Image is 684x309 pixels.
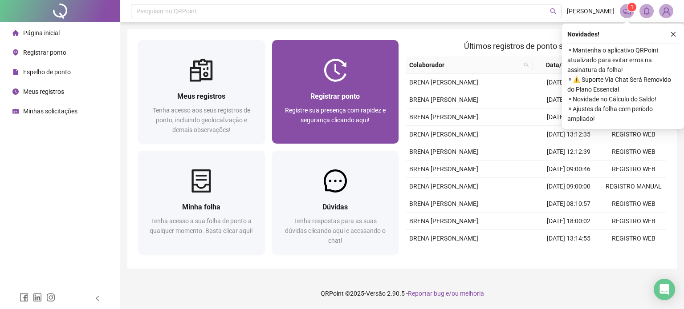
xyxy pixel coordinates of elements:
span: Novidades ! [567,29,599,39]
span: close [670,31,676,37]
td: [DATE] 08:10:57 [536,195,601,213]
footer: QRPoint © 2025 - 2.90.5 - [120,278,684,309]
td: [DATE] 13:14:55 [536,230,601,247]
a: Minha folhaTenha acesso a sua folha de ponto a qualquer momento. Basta clicar aqui! [138,151,265,254]
td: REGISTRO WEB [601,195,666,213]
span: Colaborador [409,60,520,70]
th: Data/Hora [533,56,596,74]
sup: 1 [627,3,636,12]
a: DúvidasTenha respostas para as suas dúvidas clicando aqui e acessando o chat! [272,151,399,254]
span: Registre sua presença com rapidez e segurança clicando aqui! [285,107,386,124]
span: BRENA [PERSON_NAME] [409,235,478,242]
td: REGISTRO WEB [601,213,666,230]
span: home [12,30,19,36]
span: BRENA [PERSON_NAME] [409,183,478,190]
span: Registrar ponto [23,49,66,56]
span: instagram [46,293,55,302]
span: Tenha acesso a sua folha de ponto a qualquer momento. Basta clicar aqui! [150,217,253,234]
span: Versão [366,290,386,297]
span: clock-circle [12,88,19,95]
span: linkedin [33,293,42,302]
span: Meus registros [177,92,225,100]
td: REGISTRO WEB [601,143,666,161]
a: Meus registrosTenha acesso aos seus registros de ponto, incluindo geolocalização e demais observa... [138,40,265,144]
td: [DATE] 13:12:35 [536,126,601,143]
span: ⚬ Novidade no Cálculo do Saldo! [567,94,679,104]
span: BRENA [PERSON_NAME] [409,148,478,155]
td: REGISTRO WEB [601,247,666,265]
span: Data/Hora [536,60,585,70]
span: Minhas solicitações [23,108,77,115]
a: Registrar pontoRegistre sua presença com rapidez e segurança clicando aqui! [272,40,399,144]
span: Reportar bug e/ou melhoria [408,290,484,297]
span: BRENA [PERSON_NAME] [409,217,478,225]
span: BRENA [PERSON_NAME] [409,96,478,103]
span: schedule [12,108,19,114]
span: bell [643,7,651,15]
span: file [12,69,19,75]
span: BRENA [PERSON_NAME] [409,79,478,86]
span: search [524,62,529,68]
span: environment [12,49,19,56]
span: [PERSON_NAME] [567,6,615,16]
span: search [550,8,557,15]
span: Meus registros [23,88,64,95]
span: Espelho de ponto [23,68,71,76]
span: ⚬ Mantenha o aplicativo QRPoint atualizado para evitar erros na assinatura da folha! [567,45,679,75]
span: BRENA [PERSON_NAME] [409,165,478,173]
td: [DATE] 12:13:17 [536,74,601,91]
td: [DATE] 12:09:03 [536,247,601,265]
span: Últimos registros de ponto sincronizados [464,41,608,51]
span: Minha folha [182,203,220,211]
span: Dúvidas [322,203,348,211]
span: 1 [631,4,634,10]
span: BRENA [PERSON_NAME] [409,113,478,120]
td: REGISTRO MANUAL [601,178,666,195]
span: Tenha acesso aos seus registros de ponto, incluindo geolocalização e demais observações! [153,107,250,133]
td: [DATE] 09:00:46 [536,161,601,178]
td: [DATE] 18:00:02 [536,213,601,230]
span: search [522,58,531,72]
td: REGISTRO WEB [601,161,666,178]
td: [DATE] 08:21:28 [536,91,601,108]
span: left [94,295,101,301]
span: BRENA [PERSON_NAME] [409,131,478,138]
span: facebook [20,293,28,302]
td: [DATE] 12:12:39 [536,143,601,161]
span: Tenha respostas para as suas dúvidas clicando aqui e acessando o chat! [285,217,386,244]
td: REGISTRO WEB [601,126,666,143]
div: Open Intercom Messenger [654,279,675,300]
span: ⚬ Ajustes da folha com período ampliado! [567,104,679,124]
span: Página inicial [23,29,60,36]
td: REGISTRO WEB [601,230,666,247]
td: [DATE] 18:11:01 [536,108,601,126]
span: BRENA [PERSON_NAME] [409,200,478,207]
span: ⚬ ⚠️ Suporte Via Chat Será Removido do Plano Essencial [567,75,679,94]
img: 87410 [660,4,673,18]
span: notification [623,7,631,15]
span: Registrar ponto [310,92,360,100]
td: [DATE] 09:00:00 [536,178,601,195]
